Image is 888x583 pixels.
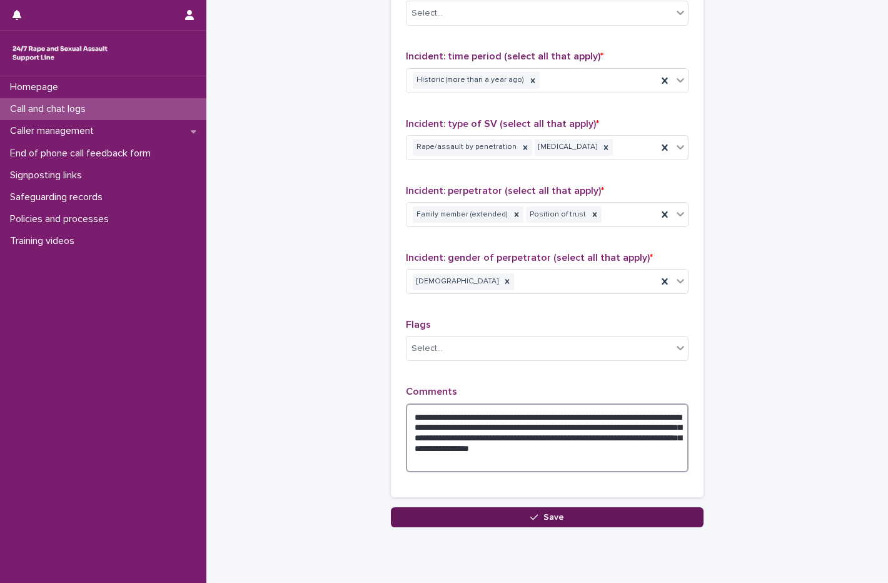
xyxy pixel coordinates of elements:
p: Signposting links [5,170,92,181]
div: Select... [411,342,443,355]
div: Position of trust [526,206,588,223]
img: rhQMoQhaT3yELyF149Cw [10,41,110,66]
span: Incident: time period (select all that apply) [406,51,603,61]
p: Training videos [5,235,84,247]
p: Safeguarding records [5,191,113,203]
span: Save [543,513,564,522]
p: Policies and processes [5,213,119,225]
p: End of phone call feedback form [5,148,161,160]
div: Rape/assault by penetration [413,139,518,156]
p: Homepage [5,81,68,93]
div: [MEDICAL_DATA] [535,139,599,156]
p: Call and chat logs [5,103,96,115]
span: Flags [406,320,431,330]
p: Caller management [5,125,104,137]
span: Incident: type of SV (select all that apply) [406,119,599,129]
span: Incident: gender of perpetrator (select all that apply) [406,253,653,263]
span: Comments [406,387,457,397]
button: Save [391,507,704,527]
div: [DEMOGRAPHIC_DATA] [413,273,500,290]
div: Select... [411,7,443,20]
div: Family member (extended) [413,206,510,223]
span: Incident: perpetrator (select all that apply) [406,186,604,196]
div: Historic (more than a year ago) [413,72,526,89]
